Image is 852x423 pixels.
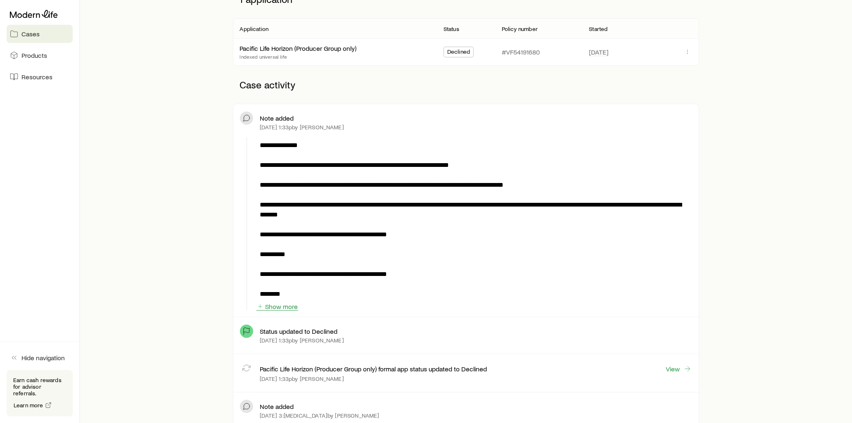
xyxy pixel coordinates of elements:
[240,44,356,53] div: Pacific Life Horizon (Producer Group only)
[21,30,40,38] span: Cases
[7,370,73,416] div: Earn cash rewards for advisor referrals.Learn more
[502,26,538,32] p: Policy number
[589,26,608,32] p: Started
[7,349,73,367] button: Hide navigation
[14,402,43,408] span: Learn more
[21,73,52,81] span: Resources
[444,26,459,32] p: Status
[7,68,73,86] a: Resources
[260,327,337,335] p: Status updated to Declined
[260,412,379,419] p: [DATE] 3:[MEDICAL_DATA] by [PERSON_NAME]
[260,402,294,411] p: Note added
[260,114,294,122] p: Note added
[502,48,540,56] p: #VF54191680
[7,25,73,43] a: Cases
[260,337,344,344] p: [DATE] 1:33p by [PERSON_NAME]
[260,124,344,131] p: [DATE] 1:33p by [PERSON_NAME]
[260,375,344,382] p: [DATE] 1:33p by [PERSON_NAME]
[21,354,65,362] span: Hide navigation
[256,303,298,311] button: Show more
[589,48,609,56] span: [DATE]
[233,72,699,97] p: Case activity
[240,53,356,60] p: Indexed universal life
[240,44,356,52] a: Pacific Life Horizon (Producer Group only)
[447,48,470,57] span: Declined
[260,365,487,373] p: Pacific Life Horizon (Producer Group only) formal app status updated to Declined
[666,364,692,373] a: View
[240,26,268,32] p: Application
[13,377,66,397] p: Earn cash rewards for advisor referrals.
[21,51,47,59] span: Products
[7,46,73,64] a: Products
